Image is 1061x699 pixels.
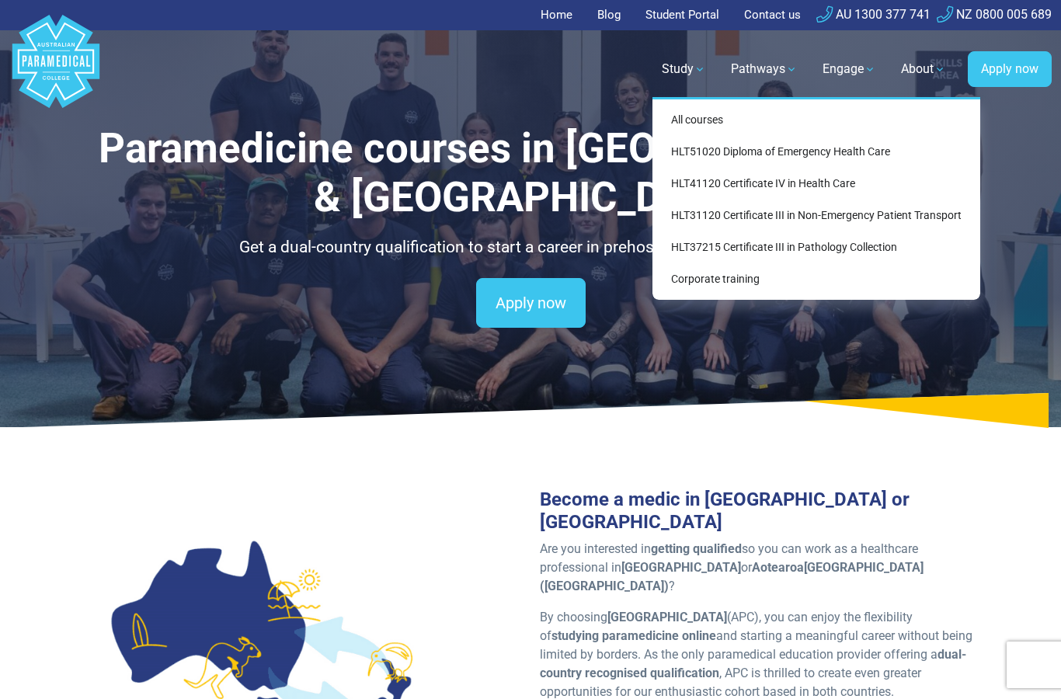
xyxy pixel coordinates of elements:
strong: [GEOGRAPHIC_DATA] [621,560,741,575]
strong: studying paramedicine [551,628,679,643]
a: Study [652,47,715,91]
a: Engage [813,47,885,91]
a: All courses [659,106,974,134]
a: Pathways [722,47,807,91]
a: Apply now [968,51,1052,87]
strong: getting qualified [651,541,742,556]
a: Corporate training [659,265,974,294]
p: Get a dual-country qualification to start a career in prehospital healthcare [DATE]! [88,235,974,260]
strong: dual-country recognised qualification [540,647,966,680]
strong: [GEOGRAPHIC_DATA] [607,610,727,624]
a: HLT31120 Certificate III in Non-Emergency Patient Transport [659,201,974,230]
strong: [GEOGRAPHIC_DATA] ([GEOGRAPHIC_DATA]) [540,560,924,593]
a: About [892,47,955,91]
a: NZ 0800 005 689 [937,7,1052,22]
strong: Aotearoa [752,560,804,575]
a: AU 1300 377 741 [816,7,931,22]
p: Are you interested in so you can work as a healthcare professional in or ? [540,540,973,596]
a: HLT37215 Certificate III in Pathology Collection [659,233,974,262]
a: Australian Paramedical College [9,30,103,109]
a: Apply now [476,278,586,328]
a: HLT51020 Diploma of Emergency Health Care [659,137,974,166]
h1: Paramedicine courses in [GEOGRAPHIC_DATA] & [GEOGRAPHIC_DATA] [88,124,974,223]
a: HLT41120 Certificate IV in Health Care [659,169,974,198]
strong: online [682,628,716,643]
h3: Become a medic in [GEOGRAPHIC_DATA] or [GEOGRAPHIC_DATA] [540,489,973,534]
div: Study [652,97,980,300]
